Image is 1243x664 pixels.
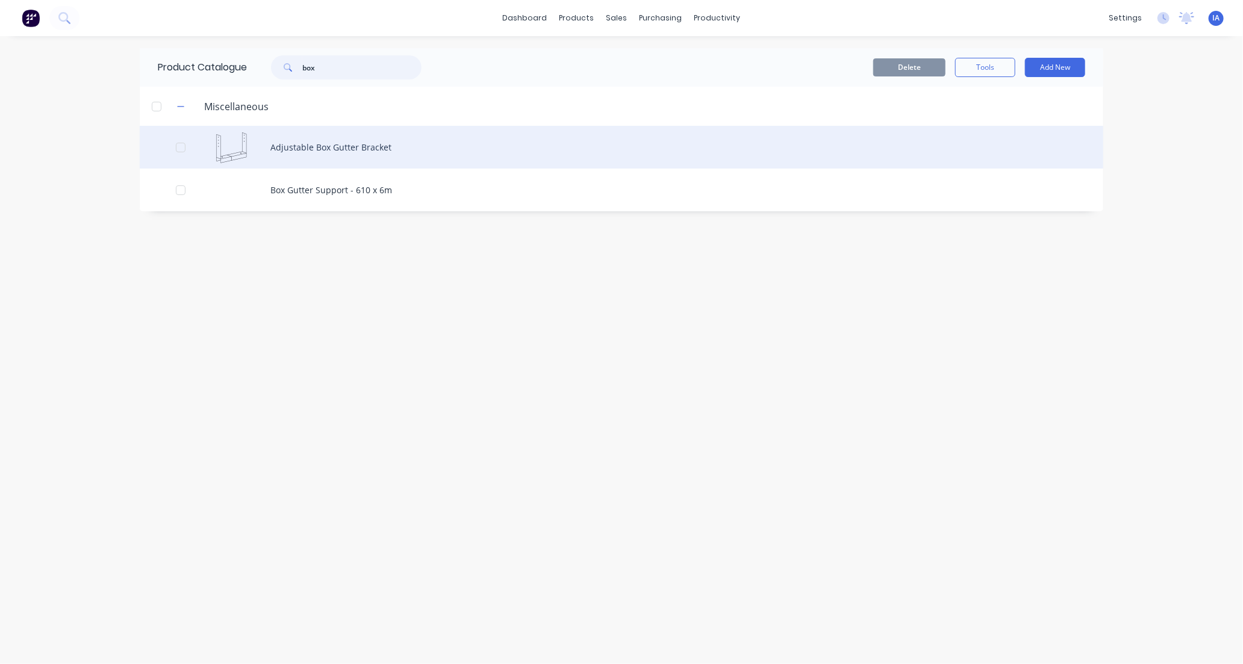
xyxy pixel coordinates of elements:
button: Delete [873,58,945,76]
span: IA [1213,13,1220,23]
div: settings [1103,9,1148,27]
img: Factory [22,9,40,27]
a: dashboard [497,9,553,27]
button: Tools [955,58,1015,77]
div: Adjustable Box Gutter BracketAdjustable Box Gutter Bracket [140,126,1103,169]
div: purchasing [634,9,688,27]
button: Add New [1025,58,1085,77]
div: sales [600,9,634,27]
div: products [553,9,600,27]
div: productivity [688,9,747,27]
div: Miscellaneous [195,99,278,114]
input: Search... [302,55,422,79]
div: Product Catalogue [140,48,247,87]
div: Box Gutter Support - 610 x 6m [140,169,1103,211]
